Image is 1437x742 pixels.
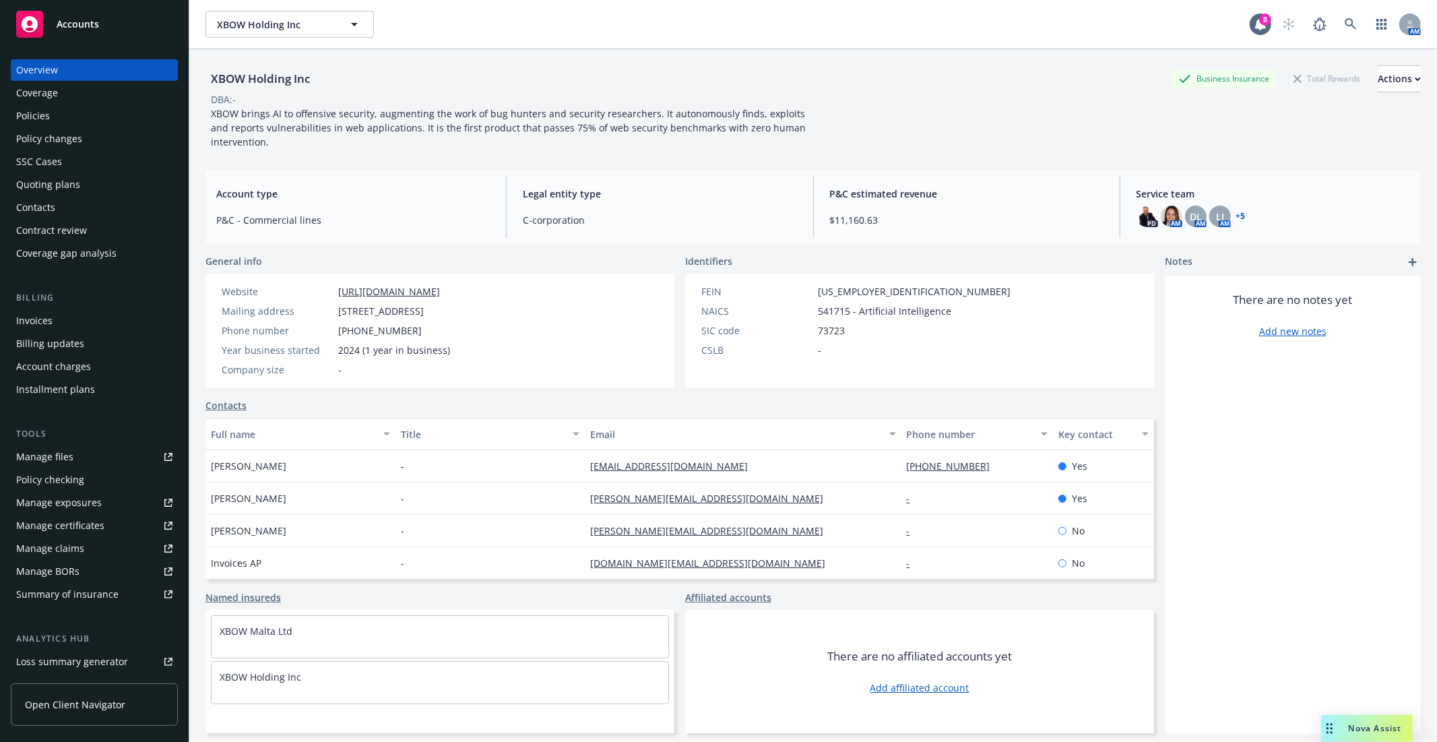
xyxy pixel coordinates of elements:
a: SSC Cases [11,151,178,173]
span: Legal entity type [523,187,796,201]
div: 8 [1259,13,1271,26]
button: Title [395,418,585,450]
div: SIC code [701,323,812,338]
div: SSC Cases [16,151,62,173]
a: Policy changes [11,128,178,150]
button: Nova Assist [1321,715,1413,742]
a: Manage certificates [11,515,178,536]
div: Policies [16,105,50,127]
span: Invoices AP [211,556,261,570]
span: $11,160.63 [830,213,1104,227]
a: Add new notes [1259,324,1327,338]
a: Named insureds [205,590,281,605]
span: [STREET_ADDRESS] [338,304,424,318]
a: Policy checking [11,469,178,491]
div: NAICS [701,304,812,318]
div: XBOW Holding Inc [205,70,315,88]
a: Coverage [11,82,178,104]
a: XBOW Holding Inc [220,671,301,683]
div: Company size [222,363,333,377]
span: Accounts [57,19,99,30]
span: 2024 (1 year in business) [338,343,450,357]
div: Overview [16,59,58,81]
button: XBOW Holding Inc [205,11,374,38]
a: [PERSON_NAME][EMAIL_ADDRESS][DOMAIN_NAME] [590,524,834,537]
a: [URL][DOMAIN_NAME] [338,285,440,298]
div: Account charges [16,356,91,377]
a: XBOW Malta Ltd [220,625,292,638]
span: - [401,459,404,473]
a: - [907,492,921,505]
span: Open Client Navigator [25,698,125,712]
div: Drag to move [1321,715,1338,742]
span: No [1072,556,1085,570]
div: Year business started [222,343,333,357]
a: Contract review [11,220,178,241]
div: Tools [11,427,178,441]
span: XBOW Holding Inc [217,18,333,32]
div: Business Insurance [1172,70,1276,87]
a: Search [1337,11,1364,38]
a: add [1405,254,1421,270]
span: Account type [216,187,490,201]
div: Installment plans [16,379,95,400]
span: [PERSON_NAME] [211,459,286,473]
div: Policy changes [16,128,82,150]
span: - [338,363,342,377]
a: Quoting plans [11,174,178,195]
span: P&C - Commercial lines [216,213,490,227]
div: Manage BORs [16,561,79,582]
div: Actions [1378,66,1421,92]
span: Notes [1165,254,1192,270]
a: Contacts [205,398,247,412]
span: Identifiers [685,254,732,268]
span: 73723 [818,323,845,338]
span: General info [205,254,262,268]
a: Manage exposures [11,492,178,514]
div: Billing updates [16,333,84,354]
button: Actions [1378,65,1421,92]
a: Accounts [11,5,178,43]
span: No [1072,524,1085,538]
div: Key contact [1058,427,1134,441]
button: Full name [205,418,395,450]
span: [US_EMPLOYER_IDENTIFICATION_NUMBER] [818,284,1011,299]
a: Policies [11,105,178,127]
div: CSLB [701,343,812,357]
span: - [818,343,821,357]
span: 541715 - Artificial Intelligence [818,304,951,318]
a: - [907,557,921,569]
img: photo [1137,206,1158,227]
div: Manage certificates [16,515,104,536]
span: XBOW brings AI to offensive security, augmenting the work of bug hunters and security researchers... [211,107,808,148]
button: Email [585,418,901,450]
div: Coverage gap analysis [16,243,117,264]
span: - [401,524,404,538]
a: Billing updates [11,333,178,354]
div: Coverage [16,82,58,104]
span: Nova Assist [1349,722,1402,734]
span: Yes [1072,459,1087,473]
a: [PHONE_NUMBER] [907,460,1001,472]
span: [PERSON_NAME] [211,524,286,538]
button: Key contact [1053,418,1154,450]
div: Phone number [222,323,333,338]
div: Summary of insurance [16,584,119,605]
a: Overview [11,59,178,81]
div: Policy checking [16,469,84,491]
span: There are no notes yet [1234,292,1353,308]
a: Installment plans [11,379,178,400]
a: Manage files [11,446,178,468]
div: Phone number [907,427,1033,441]
span: Yes [1072,491,1087,505]
span: [PHONE_NUMBER] [338,323,422,338]
div: Manage exposures [16,492,102,514]
div: Contract review [16,220,87,241]
div: Title [401,427,565,441]
a: [PERSON_NAME][EMAIL_ADDRESS][DOMAIN_NAME] [590,492,834,505]
a: Summary of insurance [11,584,178,605]
span: There are no affiliated accounts yet [827,648,1012,664]
div: Website [222,284,333,299]
div: Loss summary generator [16,651,128,673]
a: Report a Bug [1306,11,1333,38]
